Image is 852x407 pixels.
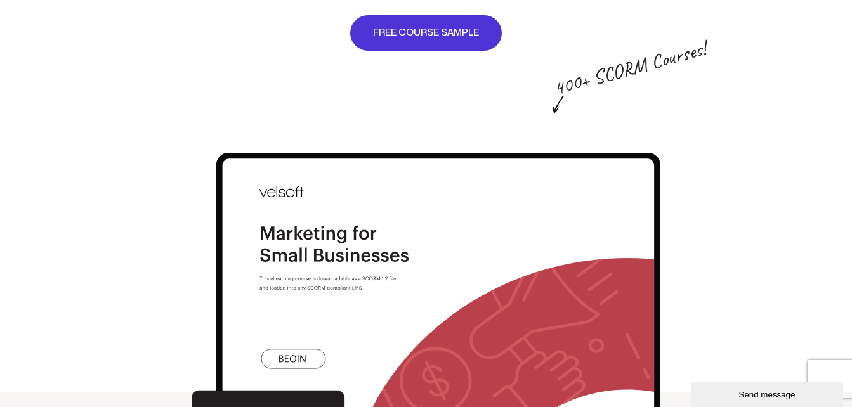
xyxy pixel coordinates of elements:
a: FREE COURSE SAMPLE [349,14,503,52]
p: 400+ SCORM Courses! [552,51,661,99]
iframe: chat widget [691,379,846,407]
span: FREE COURSE SAMPLE [373,25,479,41]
